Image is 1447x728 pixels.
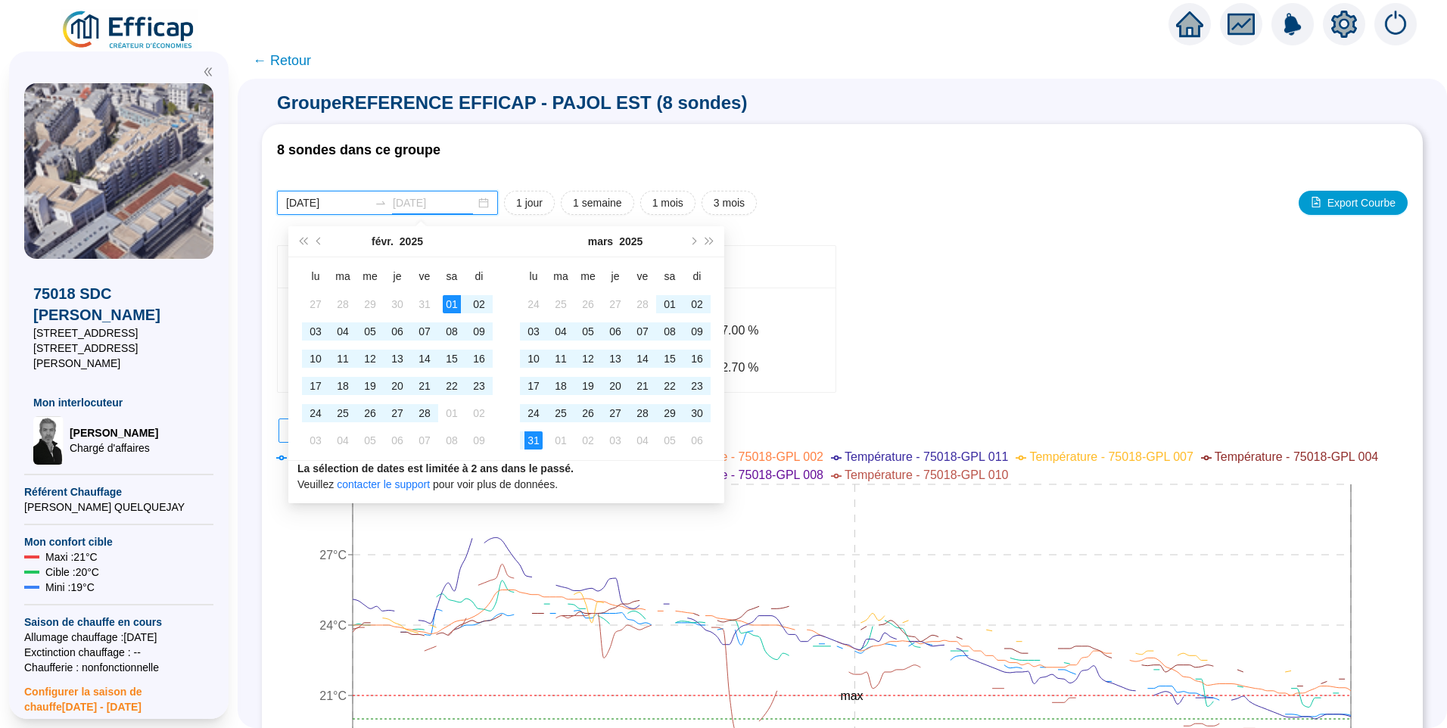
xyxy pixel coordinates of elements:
span: fund [1228,11,1255,38]
div: 05 [661,431,679,450]
td: 2025-02-07 [411,318,438,345]
div: 24 [524,404,543,422]
td: 2025-03-09 [683,318,711,345]
span: % [748,322,758,340]
td: 2025-02-24 [520,291,547,318]
div: 31 [524,431,543,450]
td: 2025-03-08 [656,318,683,345]
div: 31 [415,295,434,313]
div: 02 [579,431,597,450]
div: 09 [470,322,488,341]
div: 28 [633,404,652,422]
td: 2025-04-05 [656,427,683,454]
th: sa [438,263,465,291]
div: 03 [307,431,325,450]
div: 27 [606,295,624,313]
button: 1 jour [504,191,555,215]
span: Groupe REFERENCE EFFICAP - PAJOL EST (8 sondes) [262,91,1423,115]
span: Mon interlocuteur [33,395,204,410]
th: ma [547,263,574,291]
span: Référent Chauffage [24,484,213,499]
button: Export Courbe [1299,191,1408,215]
div: 06 [688,431,706,450]
div: 20 [388,377,406,395]
div: 27 [388,404,406,422]
div: 06 [606,322,624,341]
td: 2025-03-16 [683,345,711,372]
div: 14 [415,350,434,368]
img: alerts [1271,3,1314,45]
div: 16 [470,350,488,368]
div: 09 [470,431,488,450]
td: 2025-02-21 [411,372,438,400]
th: je [384,263,411,291]
td: 2025-03-20 [602,372,629,400]
td: 2025-02-28 [411,400,438,427]
input: Date de fin [393,195,475,211]
td: 2025-03-03 [302,427,329,454]
div: 10 [307,350,325,368]
td: 2025-03-10 [520,345,547,372]
span: .00 [728,324,745,337]
span: Saison de chauffe en cours [24,614,213,630]
span: double-left [203,67,213,77]
div: 11 [552,350,570,368]
td: 2025-03-24 [520,400,547,427]
td: 2025-02-20 [384,372,411,400]
div: 05 [579,322,597,341]
td: 2025-02-22 [438,372,465,400]
td: 2025-03-04 [547,318,574,345]
div: 18 [552,377,570,395]
span: 75018 SDC [PERSON_NAME] [33,283,204,325]
a: contacter le support [337,478,430,490]
div: 03 [606,431,624,450]
div: 12 [579,350,597,368]
div: 23 [688,377,706,395]
div: 24 [524,295,543,313]
div: 07 [415,431,434,450]
div: 25 [552,404,570,422]
div: 19 [361,377,379,395]
td: 2025-02-23 [465,372,493,400]
th: je [602,263,629,291]
td: 2025-02-04 [329,318,356,345]
div: 20 [606,377,624,395]
div: 01 [661,295,679,313]
td: 2025-02-08 [438,318,465,345]
button: Choisissez un mois [372,226,394,257]
div: 16 [688,350,706,368]
span: home [1176,11,1203,38]
tspan: max [840,689,863,702]
td: 2025-02-18 [329,372,356,400]
td: 2025-03-01 [438,400,465,427]
td: 2025-01-28 [329,291,356,318]
div: 06 [388,322,406,341]
td: 2025-02-25 [547,291,574,318]
td: 2025-03-17 [520,372,547,400]
td: 2025-03-05 [356,427,384,454]
td: 2025-03-06 [602,318,629,345]
div: 26 [579,404,597,422]
td: 2025-03-03 [520,318,547,345]
div: 26 [579,295,597,313]
img: Chargé d'affaires [33,416,64,465]
span: to [375,197,387,209]
td: 2025-04-01 [547,427,574,454]
div: 17 [307,377,325,395]
td: 2025-02-09 [465,318,493,345]
span: Mini : 19 °C [45,580,95,595]
td: 2025-03-15 [656,345,683,372]
th: me [356,263,384,291]
div: 22 [443,377,461,395]
div: 30 [688,404,706,422]
button: 1 semaine [561,191,634,215]
div: 10 [524,350,543,368]
div: 05 [361,322,379,341]
td: 2025-03-04 [329,427,356,454]
div: 04 [334,431,352,450]
div: Veuillez pour voir plus de données. [297,461,715,493]
td: 2025-02-24 [302,400,329,427]
div: 25 [334,404,352,422]
div: 02 [470,295,488,313]
div: 07 [415,322,434,341]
